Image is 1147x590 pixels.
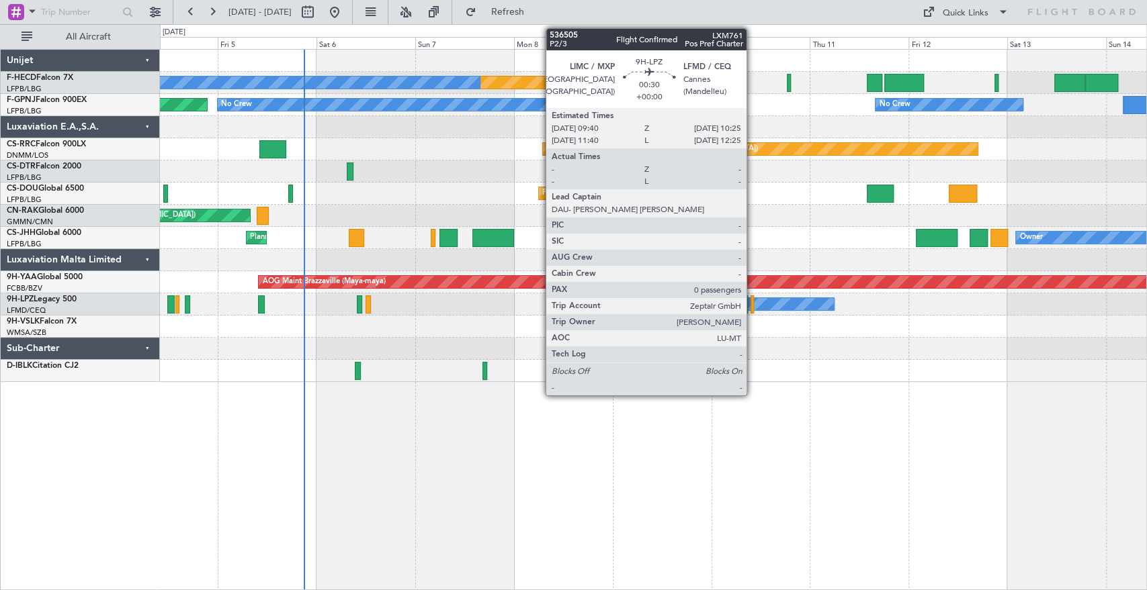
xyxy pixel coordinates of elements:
div: Sat 6 [316,37,415,49]
a: LFMD/CEQ [7,305,46,315]
div: Planned Maint [GEOGRAPHIC_DATA] ([GEOGRAPHIC_DATA]) [546,139,758,159]
span: D-IBLK [7,362,32,370]
span: CN-RAK [7,207,38,215]
a: GMMN/CMN [7,217,53,227]
span: All Aircraft [35,32,142,42]
a: CS-JHHGlobal 6000 [7,229,81,237]
div: Thu 4 [119,37,218,49]
a: CS-DOUGlobal 6500 [7,185,84,193]
input: Trip Number [41,2,118,22]
a: 9H-VSLKFalcon 7X [7,317,77,326]
div: Planned Maint [GEOGRAPHIC_DATA] ([GEOGRAPHIC_DATA]) [250,228,462,248]
div: Planned Maint [GEOGRAPHIC_DATA] ([GEOGRAPHIC_DATA]) [542,183,754,203]
a: CS-DTRFalcon 2000 [7,162,81,170]
span: CS-RRC [7,140,36,148]
a: CS-RRCFalcon 900LX [7,140,86,148]
div: Quick Links [943,7,988,20]
a: D-IBLKCitation CJ2 [7,362,79,370]
span: Refresh [479,7,536,17]
button: Quick Links [916,1,1015,23]
span: 9H-VSLK [7,317,40,326]
a: 9H-LPZLegacy 500 [7,295,77,303]
a: FCBB/BZV [7,283,42,293]
button: Refresh [459,1,540,23]
span: F-HECD [7,74,36,82]
button: All Aircraft [15,26,146,48]
div: [DATE] [163,27,185,38]
a: LFPB/LBG [7,195,42,205]
span: CS-JHH [7,229,36,237]
div: Fri 12 [908,37,1007,49]
a: LFPB/LBG [7,106,42,116]
div: Sat 13 [1007,37,1106,49]
span: CS-DTR [7,162,36,170]
div: Mon 8 [514,37,613,49]
span: F-GPNJ [7,96,36,104]
a: LFPB/LBG [7,173,42,183]
a: 9H-YAAGlobal 5000 [7,273,83,281]
a: WMSA/SZB [7,328,46,338]
a: DNMM/LOS [7,150,48,160]
div: No Crew [879,95,910,115]
span: 9H-LPZ [7,295,34,303]
div: Thu 11 [810,37,908,49]
div: Tue 9 [613,37,712,49]
div: AOG Maint Brazzaville (Maya-maya) [262,272,385,292]
a: LFPB/LBG [7,239,42,249]
a: F-GPNJFalcon 900EX [7,96,87,104]
a: CN-RAKGlobal 6000 [7,207,84,215]
div: No Crew [690,294,721,314]
a: LFPB/LBG [7,84,42,94]
div: Sun 7 [415,37,514,49]
a: F-HECDFalcon 7X [7,74,73,82]
div: Fri 5 [218,37,316,49]
span: [DATE] - [DATE] [228,6,292,18]
div: Owner [1019,228,1042,248]
div: Wed 10 [712,37,810,49]
span: CS-DOU [7,185,38,193]
div: No Crew [221,95,252,115]
span: 9H-YAA [7,273,37,281]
